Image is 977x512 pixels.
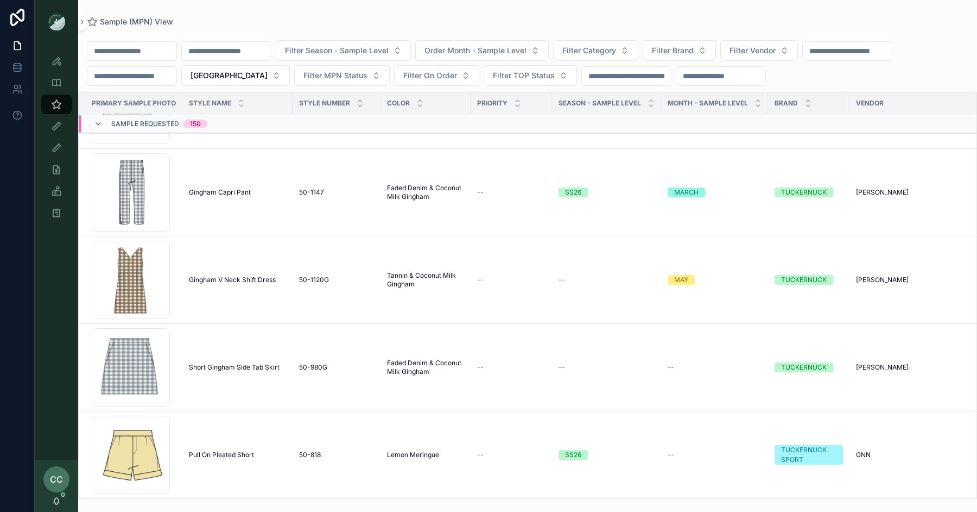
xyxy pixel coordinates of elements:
[856,363,909,372] span: [PERSON_NAME]
[781,188,827,197] div: TUCKERNUCK
[387,99,410,108] span: Color
[111,120,179,128] span: Sample Requested
[387,184,464,201] a: Faded Denim & Coconut Milk Gingham
[856,451,977,459] a: GNN
[48,13,65,30] img: App logo
[299,99,350,108] span: Style Number
[856,99,884,108] span: Vendor
[477,99,507,108] span: PRIORITY
[856,188,977,197] a: [PERSON_NAME]
[35,43,78,237] div: scrollable content
[276,40,411,61] button: Select Button
[643,40,716,61] button: Select Button
[294,65,390,86] button: Select Button
[477,363,484,372] span: --
[668,99,748,108] span: MONTH - SAMPLE LEVEL
[403,70,457,81] span: Filter On Order
[299,276,329,284] span: 50-1120G
[668,451,674,459] span: --
[856,451,871,459] span: GNN
[189,276,276,284] span: Gingham V Neck Shift Dress
[285,45,389,56] span: Filter Season - Sample Level
[775,275,843,285] a: TUCKERNUCK
[668,363,762,372] a: --
[559,276,565,284] span: --
[559,276,655,284] a: --
[781,275,827,285] div: TUCKERNUCK
[189,188,286,197] a: Gingham Capri Pant
[559,188,655,197] a: SS26
[189,188,251,197] span: Gingham Capri Pant
[781,363,827,372] div: TUCKERNUCK
[299,363,374,372] a: 50-980G
[674,188,699,197] div: MARCH
[775,445,843,465] a: TUCKERNUCK SPORT
[565,188,581,197] div: SS26
[856,188,909,197] span: [PERSON_NAME]
[477,451,545,459] a: --
[92,99,176,108] span: PRIMARY SAMPLE PHOTO
[856,363,977,372] a: [PERSON_NAME]
[559,450,655,460] a: SS26
[775,363,843,372] a: TUCKERNUCK
[299,451,321,459] span: 50-818
[477,188,484,197] span: --
[189,451,254,459] span: Pull On Pleated Short
[477,363,545,372] a: --
[674,275,688,285] div: MAY
[856,276,977,284] a: [PERSON_NAME]
[775,99,798,108] span: Brand
[387,271,464,289] a: Tannin & Coconut Milk Gingham
[775,188,843,197] a: TUCKERNUCK
[299,188,374,197] a: 50-1147
[387,451,439,459] span: Lemon Meringue
[189,276,286,284] a: Gingham V Neck Shift Dress
[424,45,526,56] span: Order Month - Sample Level
[477,276,545,284] a: --
[189,363,286,372] a: Short Gingham Side Tab Skirt
[553,40,638,61] button: Select Button
[559,99,641,108] span: Season - Sample Level
[668,363,674,372] span: --
[652,45,694,56] span: Filter Brand
[387,359,464,376] a: Faded Denim & Coconut Milk Gingham
[856,276,909,284] span: [PERSON_NAME]
[477,276,484,284] span: --
[50,473,63,486] span: CC
[299,276,374,284] a: 50-1120G
[303,70,367,81] span: Filter MPN Status
[484,65,577,86] button: Select Button
[299,188,324,197] span: 50-1147
[100,16,173,27] span: Sample (MPN) View
[191,70,268,81] span: [GEOGRAPHIC_DATA]
[189,451,286,459] a: Pull On Pleated Short
[493,70,555,81] span: Filter TOP Status
[562,45,616,56] span: Filter Category
[477,451,484,459] span: --
[720,40,798,61] button: Select Button
[559,363,655,372] a: --
[415,40,549,61] button: Select Button
[387,451,464,459] a: Lemon Meringue
[477,188,545,197] a: --
[668,275,762,285] a: MAY
[190,120,201,128] div: 150
[781,445,836,465] div: TUCKERNUCK SPORT
[181,65,290,86] button: Select Button
[189,99,231,108] span: Style Name
[668,451,762,459] a: --
[299,363,327,372] span: 50-980G
[559,363,565,372] span: --
[565,450,581,460] div: SS26
[668,188,762,197] a: MARCH
[299,451,374,459] a: 50-818
[189,363,280,372] span: Short Gingham Side Tab Skirt
[394,65,479,86] button: Select Button
[729,45,776,56] span: Filter Vendor
[87,16,173,27] a: Sample (MPN) View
